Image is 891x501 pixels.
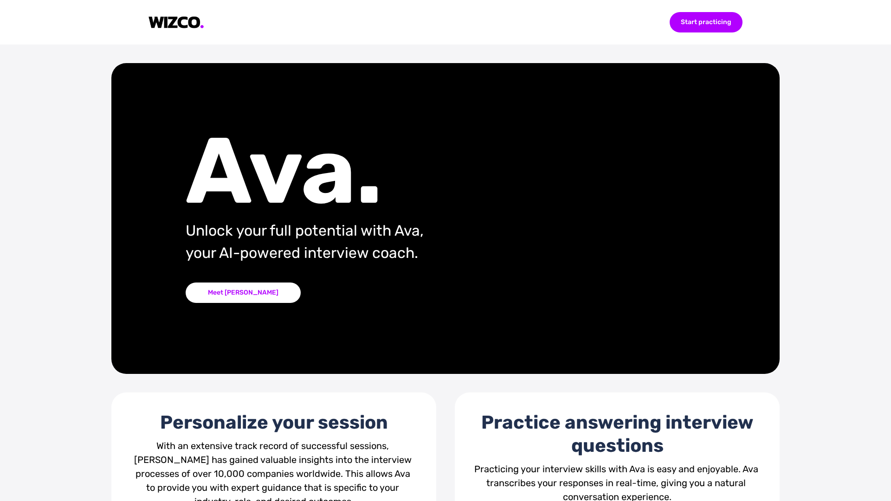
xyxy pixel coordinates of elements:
div: Practice answering interview questions [473,411,761,457]
img: logo [148,16,204,29]
div: Unlock your full potential with Ava, your AI-powered interview coach. [186,219,505,264]
div: Ava. [186,134,505,208]
div: Personalize your session [130,411,418,434]
div: Start practicing [670,12,742,32]
div: Meet [PERSON_NAME] [186,283,301,303]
